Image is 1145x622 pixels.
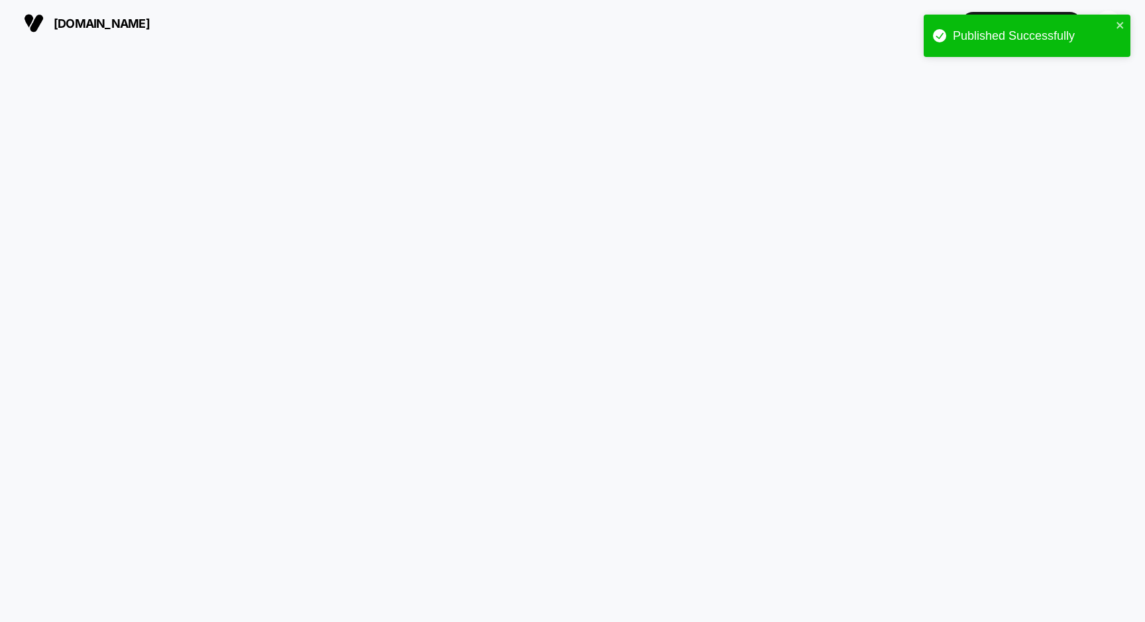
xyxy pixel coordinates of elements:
button: SP [1091,10,1125,37]
img: Visually logo [24,13,44,33]
button: close [1116,20,1125,32]
span: [DOMAIN_NAME] [54,17,150,30]
div: SP [1095,11,1121,36]
div: Published Successfully [953,29,1112,43]
button: [DOMAIN_NAME] [20,13,154,34]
